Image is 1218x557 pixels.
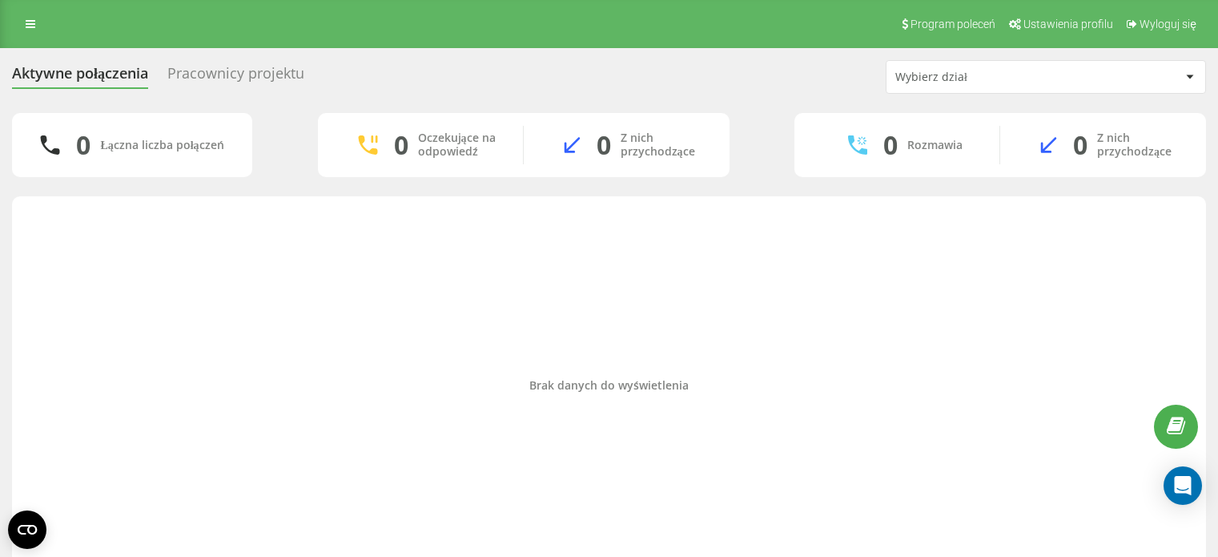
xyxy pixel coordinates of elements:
[1073,130,1087,160] div: 0
[597,130,611,160] div: 0
[907,139,963,152] div: Rozmawia
[910,18,995,30] span: Program poleceń
[100,139,223,152] div: Łączna liczba połączeń
[76,130,90,160] div: 0
[394,130,408,160] div: 0
[1023,18,1113,30] span: Ustawienia profilu
[621,131,705,159] div: Z nich przychodzące
[1097,131,1182,159] div: Z nich przychodzące
[883,130,898,160] div: 0
[895,71,1087,84] div: Wybierz dział
[8,511,46,549] button: Open CMP widget
[418,131,499,159] div: Oczekujące na odpowiedź
[1140,18,1196,30] span: Wyloguj się
[25,378,1193,392] div: Brak danych do wyświetlenia
[12,65,148,90] div: Aktywne połączenia
[1164,466,1202,505] div: Open Intercom Messenger
[167,65,304,90] div: Pracownicy projektu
